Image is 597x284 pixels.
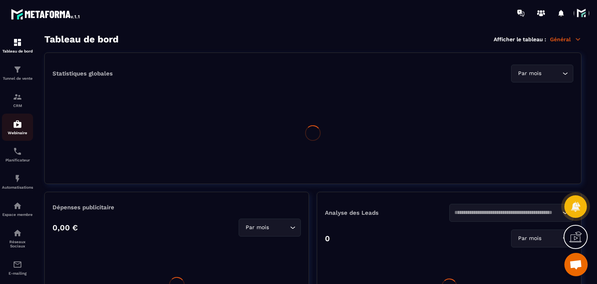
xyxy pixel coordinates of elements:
a: formationformationTableau de bord [2,32,33,59]
img: formation [13,38,22,47]
p: Analyse des Leads [325,209,449,216]
div: Search for option [449,204,574,222]
span: Par mois [244,223,271,232]
a: formationformationCRM [2,86,33,114]
a: Ouvrir le chat [564,253,588,276]
img: scheduler [13,147,22,156]
input: Search for option [271,223,288,232]
input: Search for option [454,209,561,217]
p: Général [550,36,581,43]
p: Tunnel de vente [2,76,33,81]
a: automationsautomationsEspace membre [2,195,33,223]
a: automationsautomationsAutomatisations [2,168,33,195]
input: Search for option [543,234,560,243]
img: email [13,260,22,269]
p: CRM [2,103,33,108]
span: Par mois [516,234,543,243]
a: automationsautomationsWebinaire [2,114,33,141]
a: schedulerschedulerPlanificateur [2,141,33,168]
span: Par mois [516,69,543,78]
p: Webinaire [2,131,33,135]
div: Search for option [511,230,573,247]
p: E-mailing [2,271,33,275]
img: automations [13,174,22,183]
p: Automatisations [2,185,33,189]
img: formation [13,65,22,74]
h3: Tableau de bord [44,34,119,45]
img: social-network [13,228,22,238]
p: Réseaux Sociaux [2,240,33,248]
p: Afficher le tableau : [494,36,546,42]
p: Espace membre [2,212,33,217]
div: Search for option [511,65,573,82]
p: 0,00 € [52,223,78,232]
img: logo [11,7,81,21]
a: formationformationTunnel de vente [2,59,33,86]
p: Tableau de bord [2,49,33,53]
p: Dépenses publicitaire [52,204,301,211]
p: 0 [325,234,330,243]
p: Statistiques globales [52,70,113,77]
img: automations [13,201,22,210]
input: Search for option [543,69,560,78]
img: formation [13,92,22,102]
a: social-networksocial-networkRéseaux Sociaux [2,223,33,254]
a: emailemailE-mailing [2,254,33,281]
div: Search for option [239,219,301,237]
img: automations [13,119,22,129]
p: Planificateur [2,158,33,162]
